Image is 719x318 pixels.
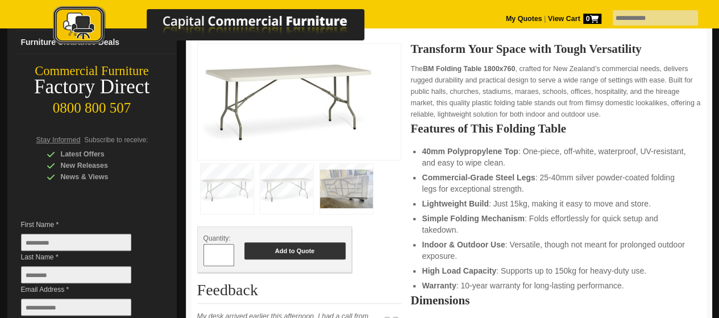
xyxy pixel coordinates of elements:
input: Email Address * [21,299,131,316]
img: BM Folding Table 1800 x 760 [203,49,374,151]
h2: Dimensions [410,295,700,306]
a: Furniture Clearance Deals [16,31,177,54]
strong: Commercial-Grade Steel Legs [422,173,535,182]
div: Latest Offers [47,148,155,160]
strong: View Cart [548,15,601,23]
span: Quantity: [203,234,231,242]
strong: Warranty [422,281,456,290]
span: Subscribe to receive: [84,136,148,144]
h2: Transform Your Space with Tough Versatility [410,43,700,55]
span: Last Name * [21,251,148,263]
h2: Feedback [197,282,402,304]
input: First Name * [21,234,131,251]
a: My Quotes [506,15,542,23]
h2: Features of This Folding Table [410,123,700,134]
li: : Supports up to 150kg for heavy-duty use. [422,265,689,276]
span: 0 [583,14,601,24]
input: Last Name * [21,266,131,283]
span: Email Address * [21,284,148,295]
span: Stay Informed [36,136,81,144]
a: Capital Commercial Furniture Logo [22,6,419,51]
li: : Versatile, though not meant for prolonged outdoor exposure. [422,239,689,262]
li: : One-piece, off-white, waterproof, UV-resistant, and easy to wipe clean. [422,146,689,168]
div: News & Views [47,171,155,183]
strong: 40mm Polypropylene Top [422,147,518,156]
p: The , crafted for New Zealand’s commercial needs, delivers rugged durability and practical design... [410,63,700,120]
img: Capital Commercial Furniture Logo [22,6,419,47]
strong: Indoor & Outdoor Use [422,240,505,249]
span: First Name * [21,219,148,230]
strong: Simple Folding Mechanism [422,214,524,223]
strong: Lightweight Build [422,199,488,208]
li: : 25-40mm silver powder-coated folding legs for exceptional strength. [422,172,689,195]
button: Add to Quote [244,242,346,259]
div: Factory Direct [7,79,177,95]
div: Commercial Furniture [7,63,177,79]
div: New Releases [47,160,155,171]
strong: High Load Capacity [422,266,496,275]
a: View Cart0 [546,15,601,23]
li: : 10-year warranty for long-lasting performance. [422,280,689,291]
strong: BM Folding Table 1800x760 [423,65,515,73]
li: : Just 15kg, making it easy to move and store. [422,198,689,209]
li: : Folds effortlessly for quick setup and takedown. [422,213,689,236]
div: 0800 800 507 [7,94,177,116]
